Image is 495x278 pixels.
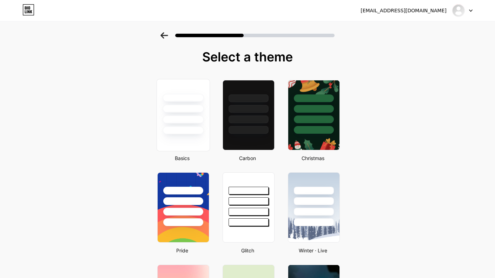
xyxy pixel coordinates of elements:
[154,50,341,64] div: Select a theme
[286,247,340,254] div: Winter · Live
[452,4,465,17] img: Son Nghia
[220,247,275,254] div: Glitch
[361,7,447,14] div: [EMAIL_ADDRESS][DOMAIN_NAME]
[286,154,340,162] div: Christmas
[155,247,209,254] div: Pride
[155,154,209,162] div: Basics
[220,154,275,162] div: Carbon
